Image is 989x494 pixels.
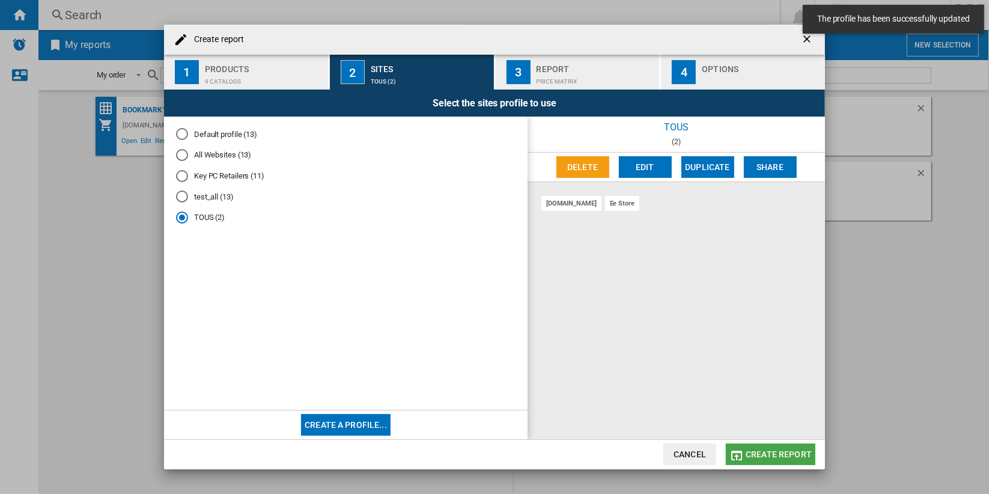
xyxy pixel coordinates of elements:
button: Share [744,156,797,178]
md-radio-button: Default profile (13) [176,129,516,140]
span: The profile has been successfully updated [814,13,973,25]
div: Options [702,59,820,72]
div: 4 [672,60,696,84]
button: Edit [619,156,672,178]
div: TOUS (2) [371,72,489,85]
div: 3 [507,60,531,84]
div: Report [537,59,655,72]
div: Products [205,59,323,72]
div: 9 catalogs [205,72,323,85]
button: Create report [726,444,815,465]
md-radio-button: Key PC Retailers (11) [176,170,516,181]
button: 4 Options [661,55,825,90]
ng-md-icon: getI18NText('BUTTONS.CLOSE_DIALOG') [801,33,815,47]
button: 2 Sites TOUS (2) [330,55,495,90]
div: 1 [175,60,199,84]
span: Create report [746,450,812,459]
button: Create a profile... [301,414,391,436]
div: Select the sites profile to use [164,90,825,117]
button: 1 Products 9 catalogs [164,55,329,90]
md-radio-button: TOUS (1) [176,212,516,224]
div: TOUS [528,117,825,138]
button: getI18NText('BUTTONS.CLOSE_DIALOG') [796,28,820,52]
button: Delete [556,156,609,178]
md-radio-button: All Websites (13) [176,150,516,161]
div: Price Matrix [537,72,655,85]
button: Cancel [663,444,716,465]
div: [DOMAIN_NAME] [541,196,601,211]
md-radio-button: test_all (13) [176,191,516,203]
button: Duplicate [681,156,734,178]
div: Sites [371,59,489,72]
h4: Create report [188,34,244,46]
div: (2) [528,138,825,146]
div: ee store [605,196,639,211]
div: 2 [341,60,365,84]
button: 3 Report Price Matrix [496,55,661,90]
